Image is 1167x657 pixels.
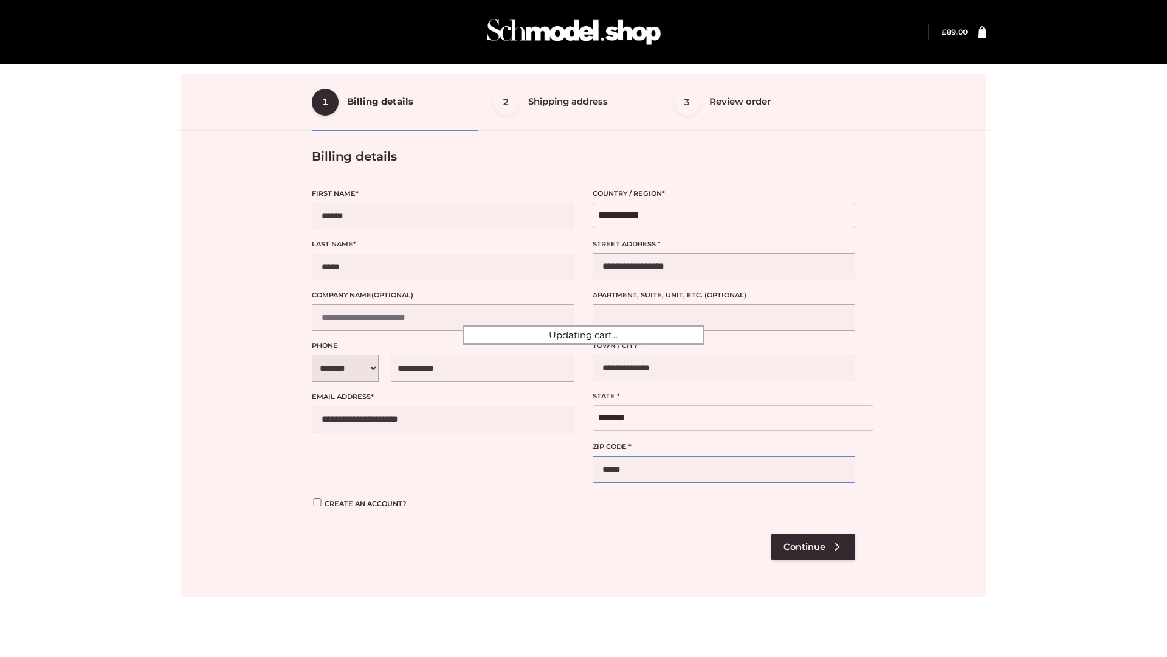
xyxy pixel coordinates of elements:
img: Schmodel Admin 964 [483,8,665,56]
bdi: 89.00 [942,27,968,36]
div: Updating cart... [463,325,704,345]
a: £89.00 [942,27,968,36]
span: £ [942,27,946,36]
